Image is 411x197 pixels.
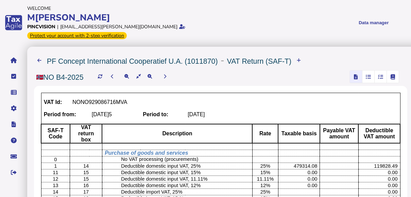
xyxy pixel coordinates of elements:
[106,71,118,82] button: Previous period
[57,24,58,30] div: |
[387,71,399,83] mat-button-toggle: Ledger
[83,163,89,169] span: 14
[159,71,171,82] button: Next period
[350,71,362,83] mat-button-toggle: Return view
[83,183,89,188] span: 16
[44,111,76,117] b: Period from:
[218,55,227,66] div: -
[53,183,58,188] span: 13
[6,53,21,67] button: Home
[27,5,281,12] div: Welcome
[72,99,183,105] p: NONO929086716MVA
[374,71,387,83] mat-button-toggle: Reconcilliation view by tax code
[260,189,270,195] span: 25%
[121,189,182,195] span: Deductible import VAT, 25%
[47,57,218,66] h2: PF Concept International Cooperatief U.A. (1011870)
[374,163,397,169] span: 119828.49
[260,183,270,188] span: 12%
[95,71,106,82] button: Refresh data for current period
[143,111,168,117] b: Period to:
[293,55,304,66] button: Upload transactions
[48,127,64,139] b: SAF-T Code
[364,127,395,139] b: Deductible VAT amount
[294,163,317,169] span: 479314.08
[6,149,21,164] button: Raise a support ticket
[83,170,89,175] span: 15
[144,71,155,82] button: Make the return view larger
[259,131,271,136] b: Rate
[388,183,398,188] span: 0.00
[260,170,270,175] span: 15%
[6,117,21,132] button: Developer hub links
[281,131,317,136] b: Taxable basis
[162,131,192,136] b: Description
[53,189,58,195] span: 14
[352,14,395,31] button: Shows a dropdown of Data manager options
[227,57,292,66] h2: VAT Return (SAF-T)
[179,24,185,29] i: Email verified
[121,176,207,182] span: Deductible domestic input VAT, 11.11%
[323,127,355,139] b: Payable VAT amount
[6,101,21,116] button: Manage settings
[53,170,58,175] span: 11
[121,163,201,169] span: Deductible domestic input VAT, 25%
[53,176,58,182] span: 12
[11,92,17,93] i: Data manager
[6,85,21,100] button: Data manager
[54,163,57,169] span: 1
[388,189,398,195] span: 0.00
[27,24,55,30] div: Pincvision
[257,176,274,182] span: 11.11%
[34,55,45,66] button: Upload list
[27,32,127,39] div: From Oct 1, 2025, 2-step verification will be required to login. Set it up now...
[36,73,84,82] h2: NO B4-2025
[133,71,144,82] button: Reset the return view
[83,176,89,182] span: 15
[308,176,318,182] span: 0.00
[121,71,132,82] button: Make the return view smaller
[260,163,270,169] span: 25%
[388,176,398,182] span: 0.00
[362,71,374,83] mat-button-toggle: Reconcilliation view by document
[121,170,201,175] span: Deductible domestic input VAT, 15%
[308,183,318,188] span: 0.00
[388,170,398,175] span: 0.00
[54,157,57,162] span: 0
[105,150,188,156] span: Purchase of goods and services
[92,111,112,117] span: [DATE]5
[188,111,205,117] span: [DATE]
[78,124,94,142] b: VAT return box
[83,189,89,195] span: 17
[44,99,62,105] b: VAT Id:
[60,24,177,30] div: [EMAIL_ADDRESS][PERSON_NAME][DOMAIN_NAME]
[121,183,201,188] span: Deductible domestic input VAT, 12%
[6,133,21,148] button: Help pages
[308,170,318,175] span: 0.00
[121,156,198,162] span: No VAT processing (procurements)
[6,165,21,180] button: Sign out
[27,12,281,24] div: M[PERSON_NAME]
[6,69,21,84] button: Tasks
[36,75,43,80] img: no.png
